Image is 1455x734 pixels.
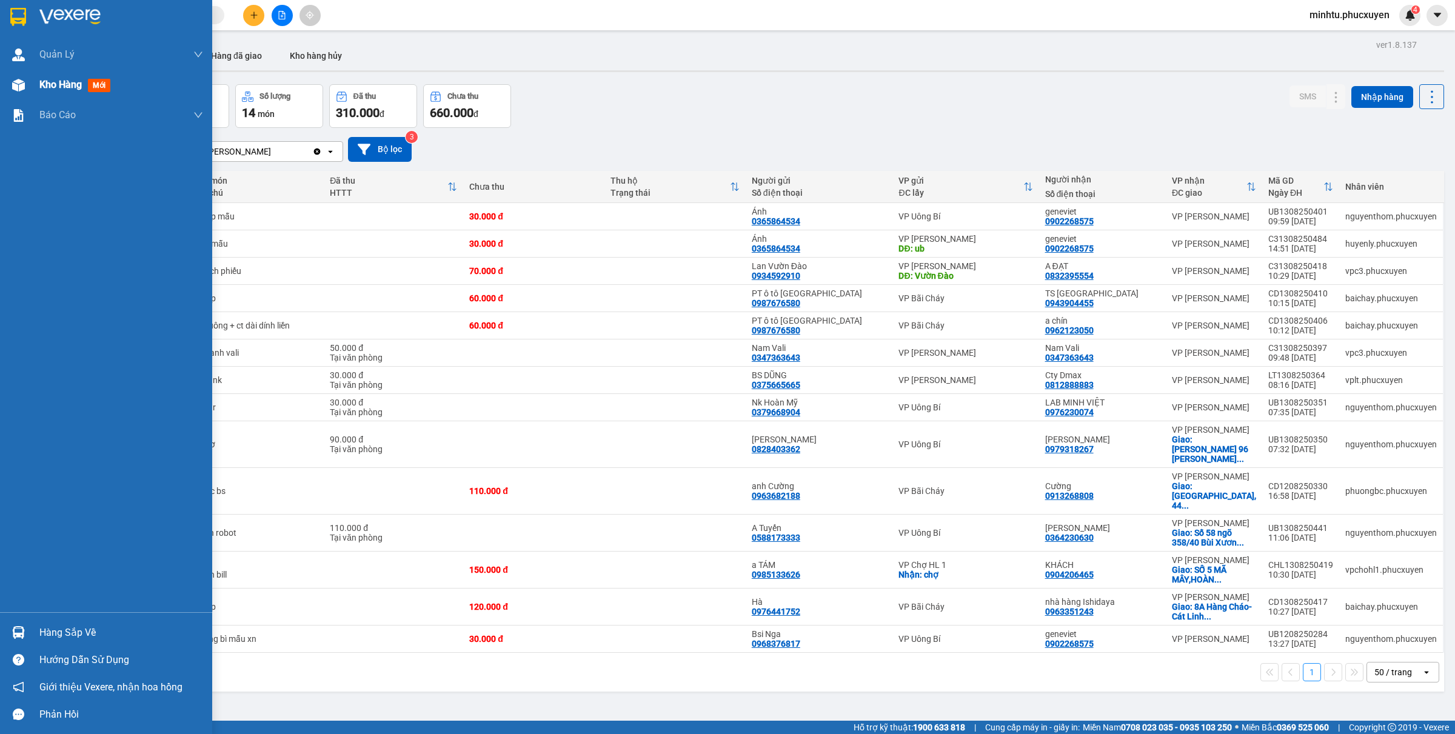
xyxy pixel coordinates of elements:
[752,407,800,417] div: 0379668904
[1172,472,1256,481] div: VP [PERSON_NAME]
[299,5,321,26] button: aim
[423,84,511,128] button: Chưa thu660.000đ
[752,298,800,308] div: 0987676580
[194,188,318,198] div: Ghi chú
[752,570,800,579] div: 0985133626
[1083,721,1232,734] span: Miền Nam
[39,624,203,642] div: Hàng sắp về
[1235,725,1239,730] span: ⚪️
[1172,402,1256,412] div: VP [PERSON_NAME]
[469,321,598,330] div: 60.000 đ
[752,435,887,444] div: Lê Văn Trung
[752,560,887,570] div: a TÁM
[1277,722,1329,732] strong: 0369 525 060
[1045,607,1094,616] div: 0963351243
[1172,348,1256,358] div: VP [PERSON_NAME]
[752,639,800,649] div: 0968376817
[1268,560,1333,570] div: CHL1308250419
[1268,289,1333,298] div: CD1308250410
[610,188,730,198] div: Trạng thái
[1182,501,1189,510] span: ...
[752,325,800,335] div: 0987676580
[469,182,598,192] div: Chưa thu
[88,79,110,92] span: mới
[330,343,457,353] div: 50.000 đ
[39,706,203,724] div: Phản hồi
[752,398,887,407] div: Nk Hoàn Mỹ
[430,105,473,120] span: 660.000
[39,47,75,62] span: Quản Lý
[194,560,318,570] div: xốp
[1268,639,1333,649] div: 13:27 [DATE]
[1268,353,1333,362] div: 09:48 [DATE]
[898,570,1032,579] div: Nhận: chợ
[1268,629,1333,639] div: UB1208250284
[1268,216,1333,226] div: 09:59 [DATE]
[1204,612,1211,621] span: ...
[1045,325,1094,335] div: 0962123050
[272,145,273,158] input: Selected VP Minh Khai.
[752,444,800,454] div: 0828403362
[898,244,1032,253] div: DĐ: ub
[1345,321,1437,330] div: baichay.phucxuyen
[898,602,1032,612] div: VP Bãi Cháy
[1268,444,1333,454] div: 07:32 [DATE]
[336,105,380,120] span: 310.000
[1237,454,1244,464] span: ...
[1172,293,1256,303] div: VP [PERSON_NAME]
[312,147,322,156] svg: Clear value
[898,560,1032,570] div: VP Chợ HL 1
[1345,182,1437,192] div: Nhân viên
[1172,592,1256,602] div: VP [PERSON_NAME]
[1268,188,1323,198] div: Ngày ĐH
[330,533,457,542] div: Tại văn phòng
[752,370,887,380] div: BS DŨNG
[243,5,264,26] button: plus
[752,316,887,325] div: PT ô tô Quảng Ninh
[1045,639,1094,649] div: 0902268575
[39,79,82,90] span: Kho hàng
[469,634,598,644] div: 30.000 đ
[193,50,203,59] span: down
[1268,607,1333,616] div: 10:27 [DATE]
[1268,398,1333,407] div: UB1308250351
[194,239,318,249] div: hộp mẫu
[13,654,24,666] span: question-circle
[306,11,314,19] span: aim
[1045,316,1160,325] div: a chín
[194,634,318,644] div: phong bì mẫu xn
[1242,721,1329,734] span: Miền Bắc
[330,380,457,390] div: Tại văn phòng
[1413,5,1417,14] span: 4
[752,523,887,533] div: A Tuyến
[272,5,293,26] button: file-add
[469,565,598,575] div: 150.000 đ
[12,626,25,639] img: warehouse-icon
[447,92,478,101] div: Chưa thu
[330,176,447,185] div: Đã thu
[898,188,1023,198] div: ĐC lấy
[1045,560,1160,570] div: KHÁCH
[610,176,730,185] div: Thu hộ
[1045,570,1094,579] div: 0904206465
[1045,523,1160,533] div: Đỗ Thu
[12,109,25,122] img: solution-icon
[1376,38,1417,52] div: ver 1.8.137
[1172,425,1256,435] div: VP [PERSON_NAME]
[330,370,457,380] div: 30.000 đ
[985,721,1080,734] span: Cung cấp máy in - giấy in:
[330,398,457,407] div: 30.000 đ
[278,11,286,19] span: file-add
[330,523,457,533] div: 110.000 đ
[13,709,24,720] span: message
[752,533,800,542] div: 0588173333
[974,721,976,734] span: |
[752,380,800,390] div: 0375665665
[1351,86,1413,108] button: Nhập hàng
[1405,10,1416,21] img: icon-new-feature
[194,348,318,358] div: tải xanh vali
[898,634,1032,644] div: VP Uông Bí
[330,353,457,362] div: Tại văn phòng
[898,234,1032,244] div: VP [PERSON_NAME]
[604,171,746,203] th: Toggle SortBy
